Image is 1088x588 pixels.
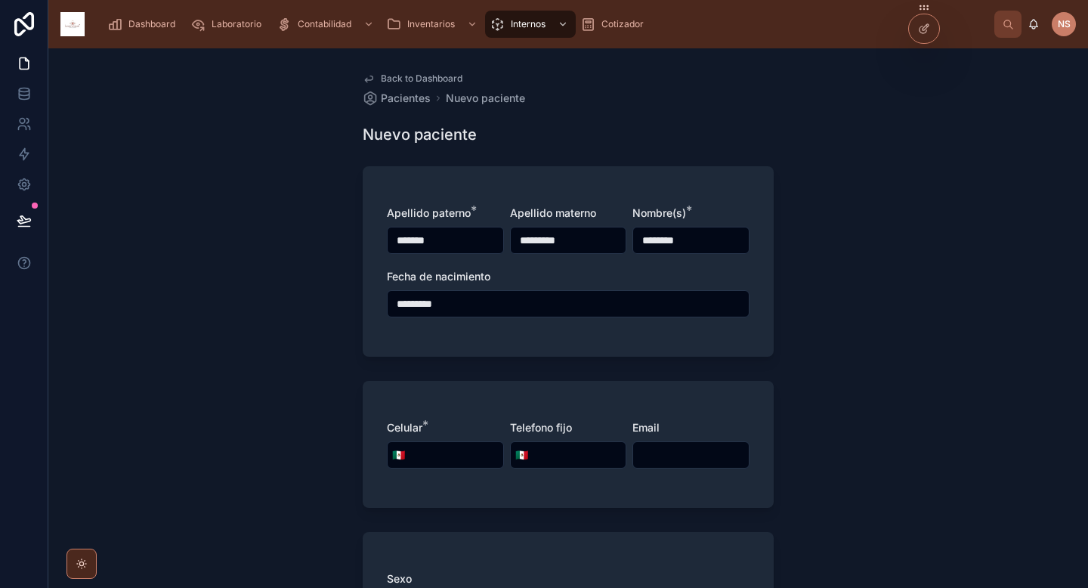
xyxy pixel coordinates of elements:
span: Internos [511,18,546,30]
a: Laboratorio [186,11,272,38]
span: Contabilidad [298,18,351,30]
span: Email [632,421,660,434]
span: Telefono fijo [510,421,572,434]
h1: Nuevo paciente [363,124,477,145]
span: Cotizador [601,18,644,30]
span: NS [1058,18,1071,30]
span: Apellido materno [510,206,596,219]
span: Nombre(s) [632,206,686,219]
button: Select Button [511,441,533,469]
a: Contabilidad [272,11,382,38]
span: Laboratorio [212,18,261,30]
span: Celular [387,421,422,434]
img: App logo [60,12,85,36]
div: scrollable content [97,8,994,41]
span: Sexo [387,572,412,585]
span: Apellido paterno [387,206,471,219]
span: Fecha de nacimiento [387,270,490,283]
a: Cotizador [576,11,654,38]
span: 🇲🇽 [392,447,405,463]
span: 🇲🇽 [515,447,528,463]
a: Pacientes [363,91,431,106]
a: Internos [485,11,576,38]
a: Nuevo paciente [446,91,525,106]
a: Inventarios [382,11,485,38]
a: Back to Dashboard [363,73,462,85]
button: Select Button [388,441,410,469]
span: Pacientes [381,91,431,106]
span: Back to Dashboard [381,73,462,85]
span: Dashboard [128,18,175,30]
a: Dashboard [103,11,186,38]
span: Inventarios [407,18,455,30]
